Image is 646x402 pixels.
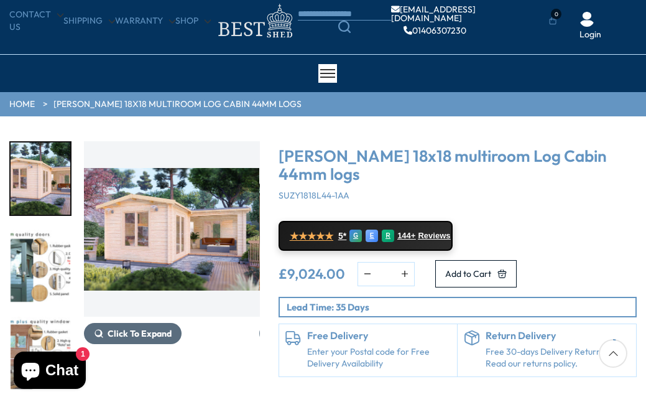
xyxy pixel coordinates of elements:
img: Shire Suzy 18x18 multiroom Log Cabin 44mm logs - Best Shed [259,141,435,317]
img: User Icon [579,12,594,27]
img: Suzy3_2x6-2_5S31896-2_64732b6d-1a30-4d9b-a8b3-4f3a95d206a5_200x200.jpg [11,143,70,215]
img: Shire Suzy 18x18 multiroom Log Cabin 44mm logs - Best Shed [84,141,259,317]
span: 0 [551,9,561,19]
span: Reviews [418,231,450,241]
button: Add to Cart [435,260,517,287]
a: [EMAIL_ADDRESS][DOMAIN_NAME] [391,5,537,22]
a: Login [579,29,601,41]
ins: £9,024.00 [279,267,345,281]
h3: [PERSON_NAME] 18x18 multiroom Log Cabin 44mm logs [279,147,637,183]
a: 01406307230 [404,26,466,35]
a: HOME [9,98,35,111]
div: 2 / 7 [84,141,259,390]
a: Search [298,21,391,33]
img: logo [211,1,298,41]
img: Premiumplusqualitywindows_2_f1d4b20c-330e-4752-b710-1a86799ac172_200x200.jpg [11,317,70,389]
a: Shop [175,15,211,27]
span: Click To Expand [108,328,172,339]
a: Shipping [63,15,115,27]
p: Lead Time: 35 Days [287,301,635,314]
img: Premiumqualitydoors_3_f0c32a75-f7e9-4cfe-976d-db3d5c21df21_200x200.jpg [11,230,70,302]
div: 4 / 7 [9,316,72,390]
div: 3 / 7 [259,141,435,390]
h6: Free Delivery [307,330,451,342]
span: SUZY1818L44-1AA [279,190,349,201]
span: Add to Cart [445,269,491,278]
div: G [349,230,362,242]
a: Warranty [115,15,175,27]
a: Enter your Postal code for Free Delivery Availability [307,346,451,370]
a: [PERSON_NAME] 18x18 multiroom Log Cabin 44mm logs [53,98,302,111]
p: Free 30-days Delivery Returns, Read our returns policy. [486,346,630,370]
div: R [382,230,394,242]
div: E [366,230,378,242]
button: Click To Expand [84,323,182,344]
a: CONTACT US [9,9,63,33]
a: 0 [549,15,556,27]
span: ★★★★★ [290,230,333,242]
div: 3 / 7 [9,228,72,303]
inbox-online-store-chat: Shopify online store chat [10,352,90,392]
div: 2 / 7 [9,141,72,216]
a: ★★★★★ 5* G E R 144+ Reviews [279,221,453,251]
span: 144+ [397,231,415,241]
h6: Return Delivery [486,330,630,342]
